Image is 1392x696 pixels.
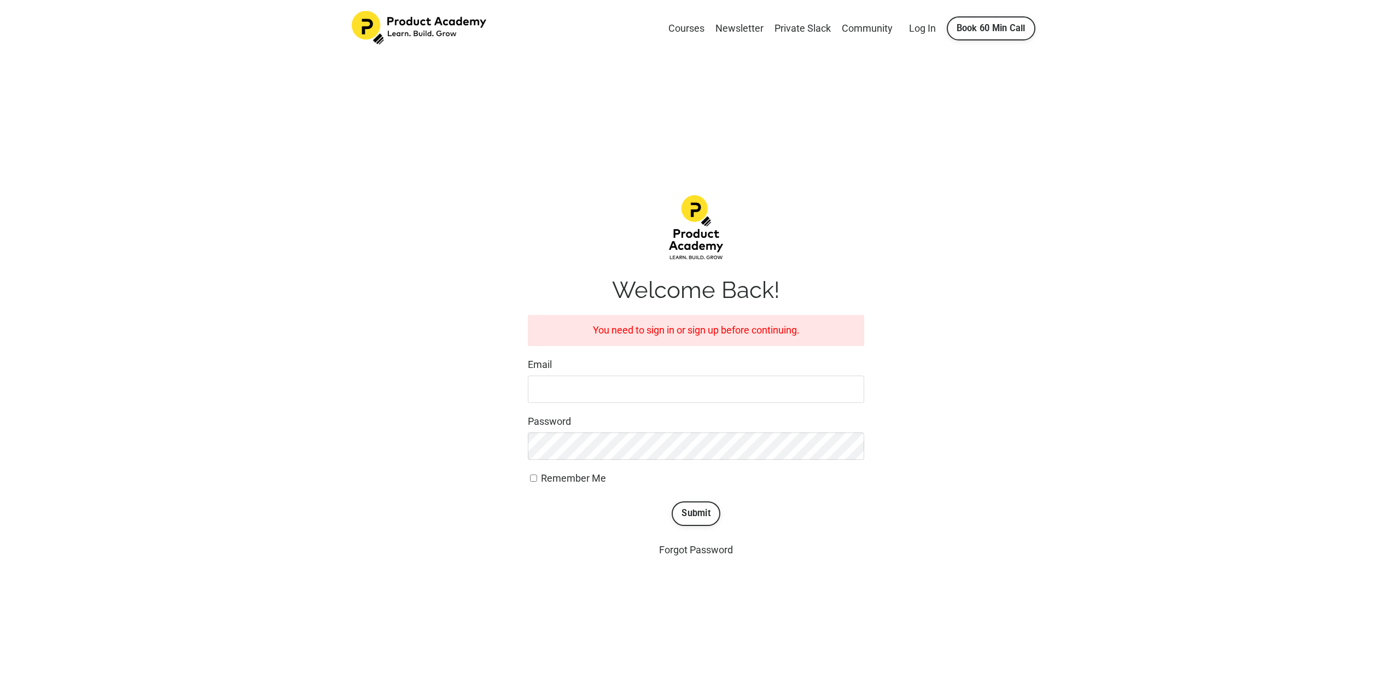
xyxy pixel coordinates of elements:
h1: Welcome Back! [528,277,864,304]
img: d1483da-12f4-ea7b-dcde-4e4ae1a68fea_Product-academy-02.png [669,195,724,260]
a: Forgot Password [659,544,733,555]
a: Newsletter [715,21,764,37]
div: You need to sign in or sign up before continuing. [528,315,864,346]
label: Email [528,357,864,373]
a: Private Slack [774,21,831,37]
label: Password [528,414,864,430]
input: Remember Me [530,475,537,482]
a: Book 60 Min Call [947,16,1035,40]
a: Community [842,21,893,37]
a: Courses [668,21,704,37]
button: Submit [672,501,720,525]
span: Remember Me [541,472,606,484]
a: Log In [909,22,936,34]
img: Product Academy Logo [352,11,488,45]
